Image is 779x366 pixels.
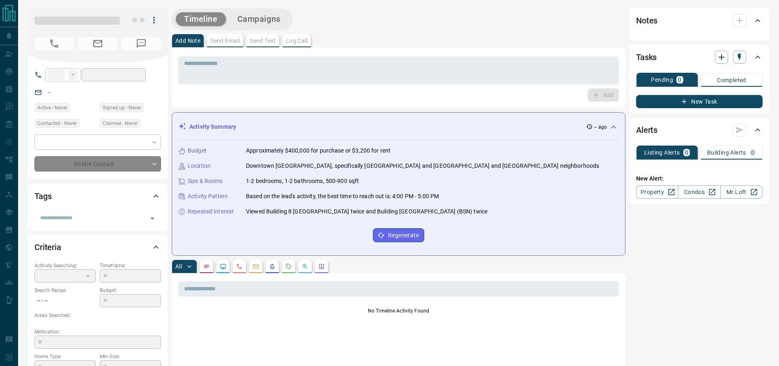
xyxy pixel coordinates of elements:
[203,263,210,270] svg: Notes
[34,287,96,294] p: Search Range:
[717,77,746,83] p: Completed
[285,263,292,270] svg: Requests
[122,37,161,50] span: No Number
[246,192,439,201] p: Based on the lead's activity, the best time to reach out is: 4:00 PM - 5:00 PM
[188,207,234,216] p: Repeated Interest
[636,14,657,27] h2: Notes
[373,228,424,242] button: Regenerate
[246,177,359,185] p: 1-2 bedrooms, 1-2 bathrooms, 500-900 sqft
[269,263,276,270] svg: Listing Alerts
[246,146,391,155] p: Approximately $400,000 for purchase or $3,200 for rent
[34,294,96,308] p: -- - --
[229,12,289,26] button: Campaigns
[100,262,161,269] p: Timeframe:
[100,353,161,360] p: Min Size:
[103,119,138,127] span: Claimed - Never
[253,263,259,270] svg: Emails
[37,104,67,112] span: Active - Never
[636,174,763,183] p: New Alert:
[751,150,754,155] p: 0
[302,263,308,270] svg: Opportunities
[594,123,607,131] p: -- ago
[175,264,182,269] p: All
[34,353,96,360] p: Home Type:
[636,120,763,140] div: Alerts
[48,89,51,95] a: --
[651,77,673,83] p: Pending
[175,38,200,44] p: Add Note
[37,119,77,127] span: Contacted - Never
[188,146,207,155] p: Budget
[236,263,243,270] svg: Calls
[678,77,681,83] p: 0
[34,262,96,269] p: Actively Searching:
[318,263,325,270] svg: Agent Actions
[636,47,763,67] div: Tasks
[103,104,141,112] span: Signed up - Never
[636,95,763,108] button: New Task
[189,123,236,131] p: Activity Summary
[636,123,657,137] h2: Alerts
[246,207,487,216] p: Viewed Building 8 [GEOGRAPHIC_DATA] twice and Building [GEOGRAPHIC_DATA] (BSN) twice
[188,177,223,185] p: Size & Rooms
[34,156,161,171] div: Do Not Contact
[34,37,74,50] span: No Number
[636,51,657,64] h2: Tasks
[678,185,720,199] a: Condos
[147,213,158,224] button: Open
[636,11,763,30] div: Notes
[188,192,228,201] p: Activity Pattern
[179,119,618,134] div: Activity Summary-- ago
[100,287,161,294] p: Budget:
[34,237,161,257] div: Criteria
[78,37,117,50] span: No Email
[34,328,161,336] p: Motivation:
[34,241,61,254] h2: Criteria
[188,162,211,170] p: Location
[720,185,763,199] a: Mr.Loft
[220,263,226,270] svg: Lead Browsing Activity
[34,186,161,206] div: Tags
[246,162,599,170] p: Downtown [GEOGRAPHIC_DATA], specifically [GEOGRAPHIC_DATA] and [GEOGRAPHIC_DATA] and [GEOGRAPHIC_...
[34,312,161,319] p: Areas Searched:
[176,12,226,26] button: Timeline
[644,150,680,155] p: Listing Alerts
[34,190,51,203] h2: Tags
[707,150,746,155] p: Building Alerts
[685,150,688,155] p: 0
[178,307,619,315] p: No Timeline Activity Found
[636,185,678,199] a: Property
